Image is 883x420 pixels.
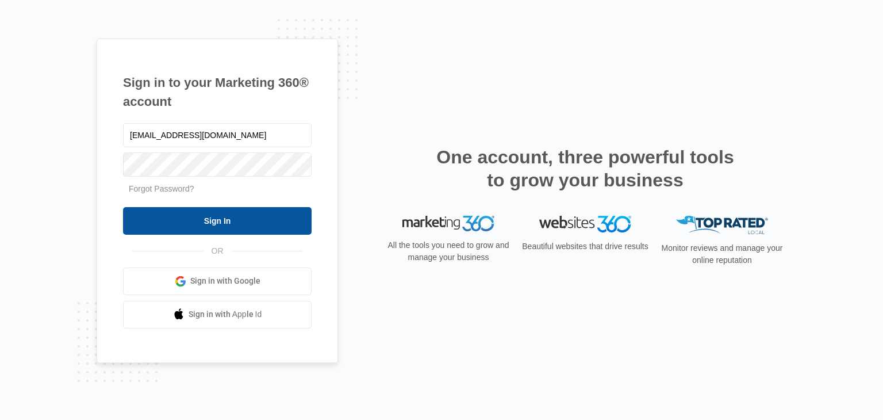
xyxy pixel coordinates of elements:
img: Websites 360 [539,216,631,232]
a: Sign in with Google [123,268,312,295]
a: Forgot Password? [129,184,194,193]
p: All the tools you need to grow and manage your business [384,239,513,264]
input: Sign In [123,207,312,235]
img: Top Rated Local [676,216,768,235]
input: Email [123,123,312,147]
p: Monitor reviews and manage your online reputation [658,242,786,266]
img: Marketing 360 [402,216,494,232]
p: Beautiful websites that drive results [521,240,650,253]
h2: One account, three powerful tools to grow your business [433,146,738,192]
h1: Sign in to your Marketing 360® account [123,73,312,111]
span: Sign in with Google [190,275,260,287]
span: OR [204,245,232,257]
span: Sign in with Apple Id [189,308,262,320]
a: Sign in with Apple Id [123,301,312,329]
